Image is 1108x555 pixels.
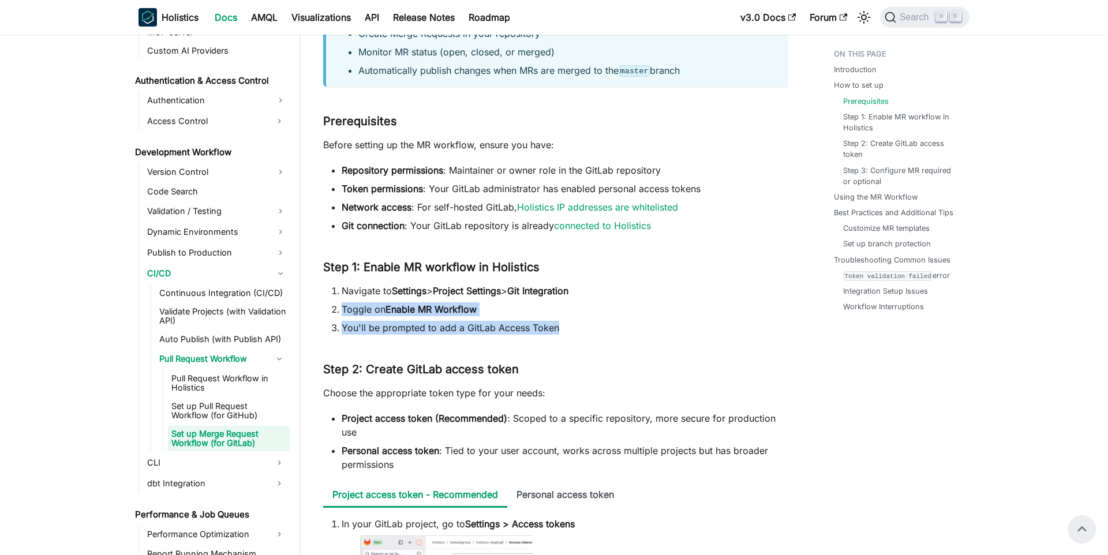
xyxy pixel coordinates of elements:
[507,285,568,297] strong: Git Integration
[342,444,788,471] li: : Tied to your user account, works across multiple projects but has broader permissions
[517,201,678,213] a: Holistics IP addresses are whitelisted
[323,260,788,275] h3: Step 1: Enable MR workflow in Holistics
[843,286,928,297] a: Integration Setup Issues
[168,370,290,396] a: Pull Request Workflow in Holistics
[269,112,290,130] button: Expand sidebar category 'Access Control'
[554,220,651,231] a: connected to Holistics
[619,65,650,77] code: master
[132,144,290,160] a: Development Workflow
[834,207,953,218] a: Best Practices and Additional Tips
[168,426,290,451] a: Set up Merge Request Workflow (for GitLab)
[323,138,788,152] p: Before setting up the MR workflow, ensure you have:
[156,285,290,301] a: Continuous Integration (CI/CD)
[342,220,405,231] strong: Git connection
[465,518,575,530] strong: Settings > Access tokens
[392,285,426,297] strong: Settings
[132,507,290,523] a: Performance & Job Queues
[342,284,788,298] li: Navigate to > >
[834,254,950,265] a: Troubleshooting Common Issues
[138,8,157,27] img: Holistics
[507,483,623,508] li: Personal access token
[323,483,507,508] li: Project access token - Recommended
[843,301,924,312] a: Workflow Interruptions
[843,165,958,187] a: Step 3: Configure MR required or optional
[132,73,290,89] a: Authentication & Access Control
[843,270,950,281] a: Token validation failederror
[342,445,439,456] strong: Personal access token
[144,112,269,130] a: Access Control
[935,12,947,22] kbd: ⌘
[269,474,290,493] button: Expand sidebar category 'dbt Integration'
[358,45,774,59] li: Monitor MR status (open, closed, or merged)
[462,8,517,27] a: Roadmap
[342,163,788,177] li: : Maintainer or owner role in the GitLab repository
[144,91,290,110] a: Authentication
[342,183,423,194] strong: Token permissions
[156,350,269,368] a: Pull Request Workflow
[156,331,290,347] a: Auto Publish (with Publish API)
[843,111,958,133] a: Step 1: Enable MR workflow in Holistics
[323,114,788,129] h3: Prerequisites
[269,525,290,543] button: Expand sidebar category 'Performance Optimization'
[386,8,462,27] a: Release Notes
[342,164,443,176] strong: Repository permissions
[342,321,788,335] li: You'll be prompted to add a GitLab Access Token
[342,182,788,196] li: : Your GitLab administrator has enabled personal access tokens
[144,202,290,220] a: Validation / Testing
[843,223,930,234] a: Customize MR templates
[269,350,290,368] button: Collapse sidebar category 'Pull Request Workflow'
[843,138,958,160] a: Step 2: Create GitLab access token
[950,12,961,22] kbd: K
[244,8,285,27] a: AMQL
[843,271,933,281] code: Token validation failed
[342,201,411,213] strong: Network access
[144,243,290,262] a: Publish to Production
[144,223,290,241] a: Dynamic Environments
[144,474,269,493] a: dbt Integration
[144,163,290,181] a: Version Control
[342,200,788,214] li: : For self-hosted GitLab,
[843,96,889,107] a: Prerequisites
[880,7,969,28] button: Search (Command+K)
[323,362,788,377] h3: Step 2: Create GitLab access token
[285,8,358,27] a: Visualizations
[342,219,788,232] li: : Your GitLab repository is already
[144,453,269,472] a: CLI
[803,8,854,27] a: Forum
[162,10,199,24] b: Holistics
[208,8,244,27] a: Docs
[433,285,501,297] strong: Project Settings
[156,303,290,329] a: Validate Projects (with Validation API)
[843,238,931,249] a: Set up branch protection
[385,303,477,315] strong: Enable MR Workflow
[168,398,290,423] a: Set up Pull Request Workflow (for GitHub)
[323,386,788,400] p: Choose the appropriate token type for your needs:
[144,183,290,200] a: Code Search
[834,192,918,202] a: Using the MR Workflow
[342,412,507,424] strong: Project access token (Recommended)
[358,63,774,77] li: Automatically publish changes when MRs are merged to the branch
[358,8,386,27] a: API
[144,525,269,543] a: Performance Optimization
[855,8,873,27] button: Switch between dark and light mode (currently light mode)
[834,80,884,91] a: How to set up
[733,8,803,27] a: v3.0 Docs
[342,411,788,439] li: : Scoped to a specific repository, more secure for production use
[127,35,300,555] nav: Docs sidebar
[896,12,936,22] span: Search
[138,8,199,27] a: HolisticsHolistics
[144,43,290,59] a: Custom AI Providers
[342,302,788,316] li: Toggle on
[144,264,290,283] a: CI/CD
[269,453,290,472] button: Expand sidebar category 'CLI'
[834,64,877,75] a: Introduction
[1068,515,1096,543] button: Scroll back to top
